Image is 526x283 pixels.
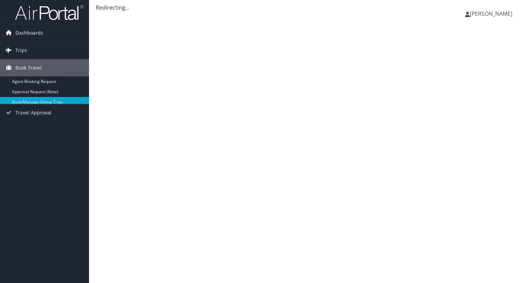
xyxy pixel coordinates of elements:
span: Travel Approval [15,104,51,121]
span: [PERSON_NAME] [470,10,512,17]
span: Trips [15,42,27,59]
span: Dashboards [15,24,43,41]
span: Book Travel [15,59,42,76]
img: airportal-logo.png [15,4,84,21]
a: [PERSON_NAME] [465,3,519,24]
div: Redirecting... [96,3,519,12]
